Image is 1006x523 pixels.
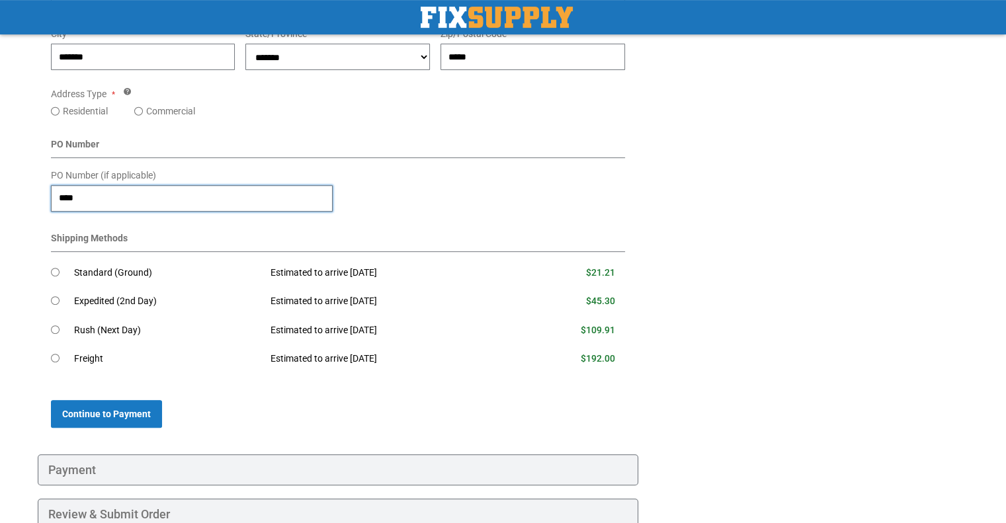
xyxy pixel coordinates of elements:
span: $45.30 [586,296,615,306]
span: $21.21 [586,267,615,278]
label: Commercial [146,104,195,118]
span: PO Number (if applicable) [51,170,156,181]
span: $109.91 [581,325,615,335]
td: Standard (Ground) [74,259,261,288]
label: Residential [63,104,108,118]
img: Fix Industrial Supply [421,7,573,28]
div: Payment [38,454,639,486]
div: Shipping Methods [51,231,626,252]
button: Continue to Payment [51,400,162,428]
div: PO Number [51,138,626,158]
td: Expedited (2nd Day) [74,287,261,316]
td: Estimated to arrive [DATE] [261,287,516,316]
span: $192.00 [581,353,615,364]
span: Continue to Payment [62,409,151,419]
span: Address Type [51,89,106,99]
td: Estimated to arrive [DATE] [261,344,516,374]
td: Estimated to arrive [DATE] [261,316,516,345]
td: Rush (Next Day) [74,316,261,345]
td: Estimated to arrive [DATE] [261,259,516,288]
td: Freight [74,344,261,374]
a: store logo [421,7,573,28]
